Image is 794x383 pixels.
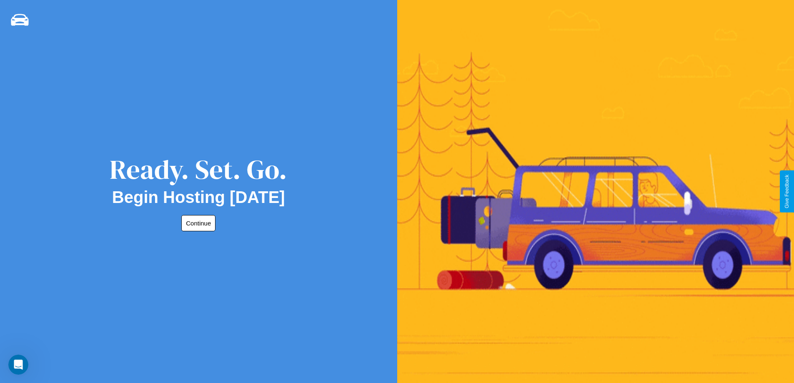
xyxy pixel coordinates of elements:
div: Ready. Set. Go. [110,151,287,188]
button: Continue [181,215,215,231]
iframe: Intercom live chat [8,355,28,375]
div: Give Feedback [784,175,790,208]
h2: Begin Hosting [DATE] [112,188,285,207]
